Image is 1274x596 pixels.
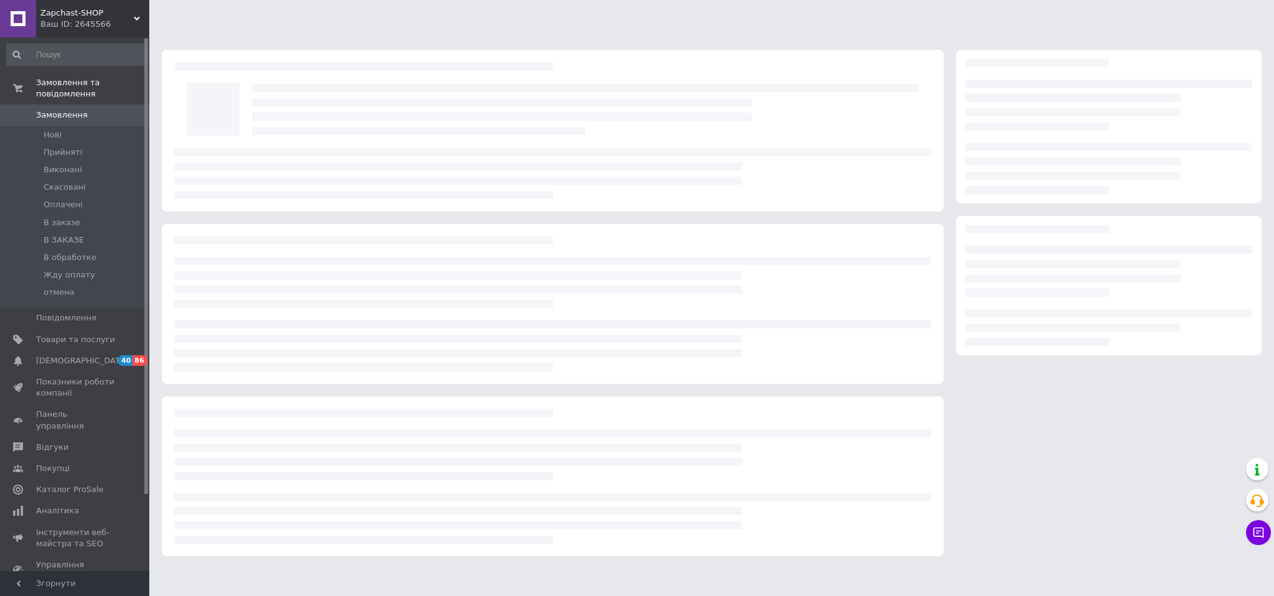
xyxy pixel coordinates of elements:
[44,182,86,193] span: Скасовані
[36,334,115,345] span: Товари та послуги
[44,164,82,175] span: Виконані
[133,355,147,366] span: 86
[36,442,68,453] span: Відгуки
[36,505,79,516] span: Аналітика
[40,19,149,30] div: Ваш ID: 2645566
[44,129,62,141] span: Нові
[36,376,115,399] span: Показники роботи компанії
[1246,520,1271,545] button: Чат з покупцем
[36,355,128,366] span: [DEMOGRAPHIC_DATA]
[44,217,80,228] span: В заказе
[44,269,95,281] span: Жду оплату
[36,463,70,474] span: Покупці
[118,355,133,366] span: 40
[44,252,96,263] span: В обработке
[36,109,88,121] span: Замовлення
[44,199,83,210] span: Оплачені
[36,77,149,100] span: Замовлення та повідомлення
[44,287,75,298] span: отмена
[44,235,84,246] span: В ЗАКАЗЕ
[44,147,82,158] span: Прийняті
[6,44,147,66] input: Пошук
[36,484,103,495] span: Каталог ProSale
[36,312,96,324] span: Повідомлення
[36,559,115,582] span: Управління сайтом
[36,409,115,431] span: Панель управління
[36,527,115,549] span: Інструменти веб-майстра та SEO
[40,7,134,19] span: Zapchast-SHOP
